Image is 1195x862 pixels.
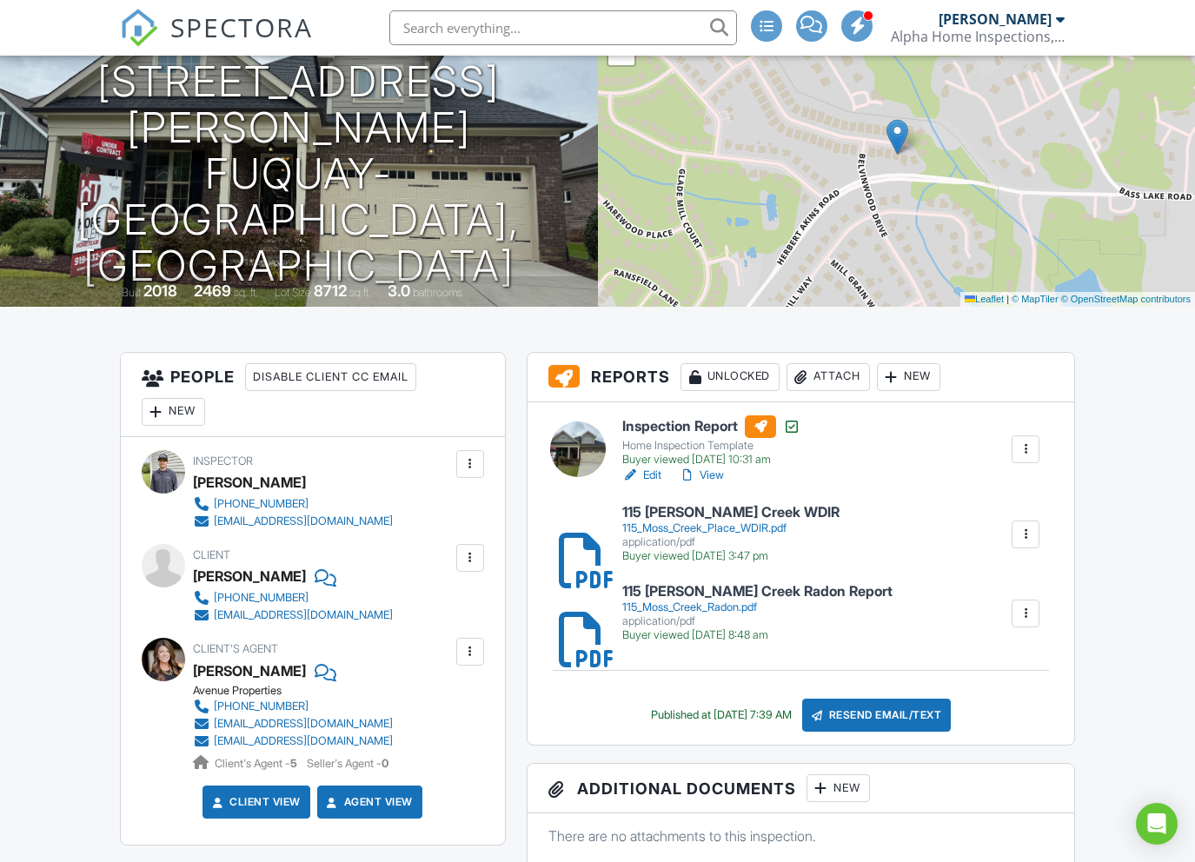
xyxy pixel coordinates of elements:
[193,513,393,530] a: [EMAIL_ADDRESS][DOMAIN_NAME]
[215,757,300,770] span: Client's Agent -
[275,286,311,299] span: Lot Size
[413,286,462,299] span: bathrooms
[307,757,388,770] span: Seller's Agent -
[290,757,297,770] strong: 5
[680,363,780,391] div: Unlocked
[193,563,306,589] div: [PERSON_NAME]
[877,363,940,391] div: New
[170,9,313,45] span: SPECTORA
[382,757,388,770] strong: 0
[193,454,253,467] span: Inspector
[548,826,1054,845] p: There are no attachments to this inspection.
[120,9,158,47] img: The Best Home Inspection Software - Spectora
[939,10,1052,28] div: [PERSON_NAME]
[528,353,1075,402] h3: Reports
[143,282,177,300] div: 2018
[193,684,407,698] div: Avenue Properties
[245,363,416,391] div: Disable Client CC Email
[807,774,870,802] div: New
[622,439,800,453] div: Home Inspection Template
[193,607,393,624] a: [EMAIL_ADDRESS][DOMAIN_NAME]
[193,715,393,733] a: [EMAIL_ADDRESS][DOMAIN_NAME]
[388,282,410,300] div: 3.0
[622,467,661,484] a: Edit
[1061,294,1191,304] a: © OpenStreetMap contributors
[1012,294,1059,304] a: © MapTiler
[622,415,800,467] a: Inspection Report Home Inspection Template Buyer viewed [DATE] 10:31 am
[802,699,952,732] div: Resend Email/Text
[389,10,737,45] input: Search everything...
[122,286,141,299] span: Built
[622,549,840,563] div: Buyer viewed [DATE] 3:47 pm
[214,591,309,605] div: [PHONE_NUMBER]
[886,119,908,155] img: Marker
[891,28,1065,45] div: Alpha Home Inspections, LLC
[193,733,393,750] a: [EMAIL_ADDRESS][DOMAIN_NAME]
[214,497,309,511] div: [PHONE_NUMBER]
[622,535,840,549] div: application/pdf
[622,505,840,521] h6: 115 [PERSON_NAME] Creek WDIR
[622,505,840,563] a: 115 [PERSON_NAME] Creek WDIR 115_Moss_Creek_Place_WDIR.pdf application/pdf Buyer viewed [DATE] 3:...
[214,734,393,748] div: [EMAIL_ADDRESS][DOMAIN_NAME]
[622,600,893,614] div: 115_Moss_Creek_Radon.pdf
[193,469,306,495] div: [PERSON_NAME]
[193,658,306,684] a: [PERSON_NAME]
[193,589,393,607] a: [PHONE_NUMBER]
[28,59,570,288] h1: [STREET_ADDRESS][PERSON_NAME] Fuquay-[GEOGRAPHIC_DATA], [GEOGRAPHIC_DATA]
[622,584,893,600] h6: 115 [PERSON_NAME] Creek Radon Report
[120,23,313,60] a: SPECTORA
[323,793,413,811] a: Agent View
[528,764,1075,813] h3: Additional Documents
[622,628,893,642] div: Buyer viewed [DATE] 8:48 am
[1006,294,1009,304] span: |
[193,495,393,513] a: [PHONE_NUMBER]
[121,353,505,437] h3: People
[622,453,800,467] div: Buyer viewed [DATE] 10:31 am
[622,415,800,438] h6: Inspection Report
[1136,803,1178,845] div: Open Intercom Messenger
[214,700,309,713] div: [PHONE_NUMBER]
[142,398,205,426] div: New
[622,614,893,628] div: application/pdf
[209,793,301,811] a: Client View
[651,708,792,722] div: Published at [DATE] 7:39 AM
[214,514,393,528] div: [EMAIL_ADDRESS][DOMAIN_NAME]
[214,608,393,622] div: [EMAIL_ADDRESS][DOMAIN_NAME]
[193,642,278,655] span: Client's Agent
[193,698,393,715] a: [PHONE_NUMBER]
[234,286,258,299] span: sq. ft.
[679,467,724,484] a: View
[314,282,347,300] div: 8712
[349,286,371,299] span: sq.ft.
[214,717,393,731] div: [EMAIL_ADDRESS][DOMAIN_NAME]
[622,521,840,535] div: 115_Moss_Creek_Place_WDIR.pdf
[193,548,230,561] span: Client
[194,282,231,300] div: 2469
[965,294,1004,304] a: Leaflet
[787,363,870,391] div: Attach
[615,41,627,63] span: −
[622,584,893,642] a: 115 [PERSON_NAME] Creek Radon Report 115_Moss_Creek_Radon.pdf application/pdf Buyer viewed [DATE]...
